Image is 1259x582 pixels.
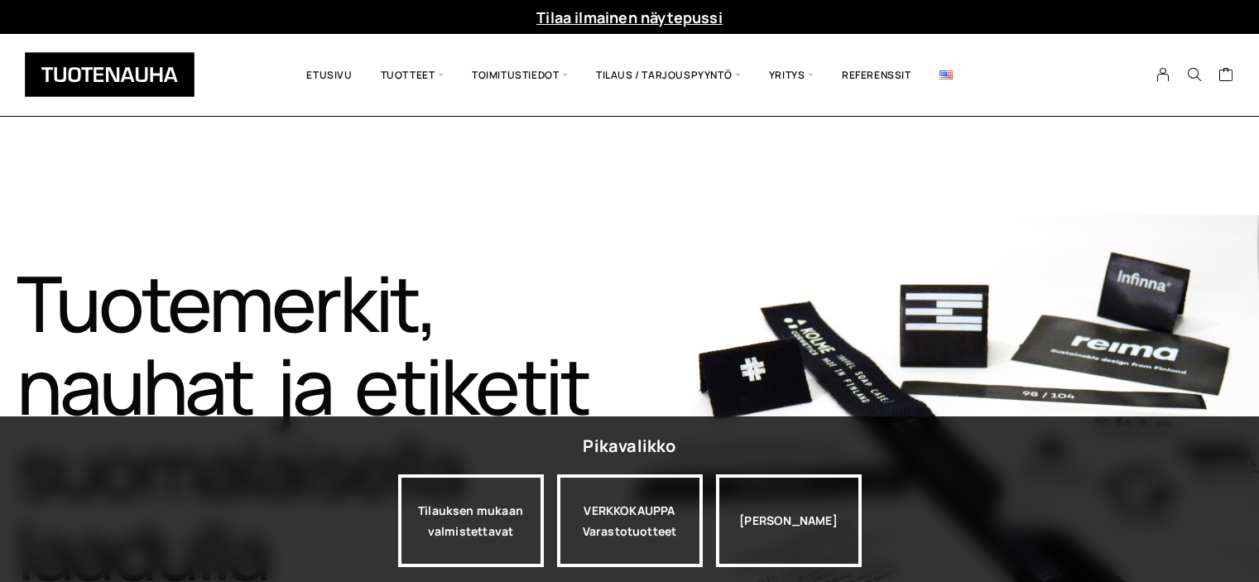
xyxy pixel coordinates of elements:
div: VERKKOKAUPPA Varastotuotteet [557,474,703,567]
span: Yritys [755,46,828,103]
span: Tilaus / Tarjouspyyntö [582,46,755,103]
a: Cart [1218,66,1234,86]
button: Search [1179,67,1210,82]
a: Referenssit [828,46,925,103]
a: Tilaa ilmainen näytepussi [536,7,723,27]
img: English [939,70,953,79]
a: My Account [1147,67,1180,82]
div: Pikavalikko [583,431,675,461]
span: Tuotteet [367,46,458,103]
a: Etusivu [292,46,366,103]
a: VERKKOKAUPPAVarastotuotteet [557,474,703,567]
span: Toimitustiedot [458,46,582,103]
a: Tilauksen mukaan valmistettavat [398,474,544,567]
img: Tuotenauha Oy [25,52,195,97]
div: [PERSON_NAME] [716,474,862,567]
